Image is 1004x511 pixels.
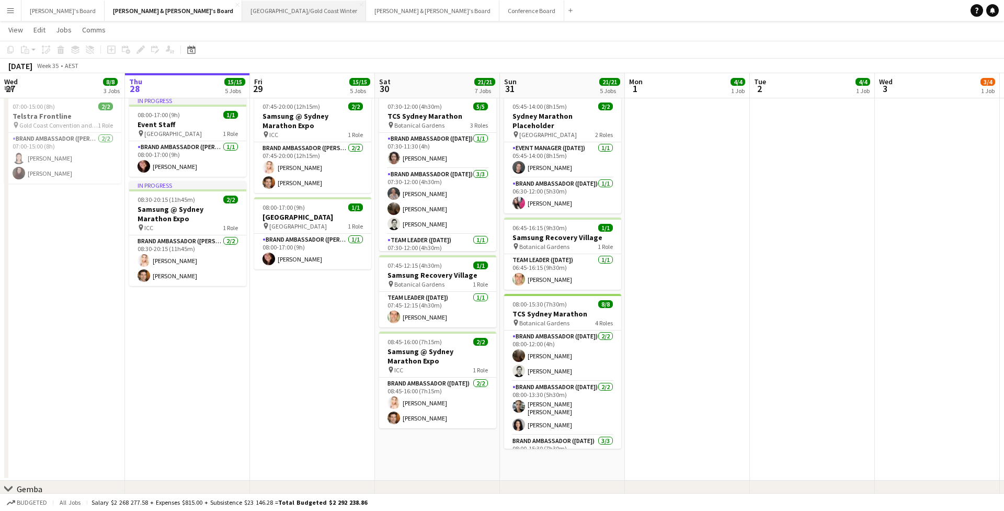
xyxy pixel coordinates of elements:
span: 4/4 [855,78,870,86]
span: Total Budgeted $2 292 238.86 [278,498,367,506]
span: 08:00-15:30 (7h30m) [512,300,567,308]
span: 4/4 [731,78,745,86]
span: Week 35 [35,62,61,70]
h3: Samsung @ Sydney Marathon Expo [254,111,371,130]
span: 08:00-17:00 (9h) [263,203,305,211]
button: [PERSON_NAME] & [PERSON_NAME]'s Board [105,1,242,21]
span: ICC [144,224,153,232]
span: 27 [3,83,18,95]
span: 30 [378,83,391,95]
h3: Samsung Recovery Village [504,233,621,242]
span: 1 Role [348,131,363,139]
button: Budgeted [5,497,49,508]
div: In progress [129,96,246,105]
div: 5 Jobs [600,87,620,95]
span: Botanical Gardens [394,280,444,288]
app-job-card: 08:00-15:30 (7h30m)8/8TCS Sydney Marathon Botanical Gardens4 RolesBrand Ambassador ([DATE])2/208:... [504,294,621,449]
span: Fri [254,77,263,86]
h3: TCS Sydney Marathon [379,111,496,121]
app-card-role: Brand Ambassador ([DATE])3/308:00-15:30 (7h30m) [504,435,621,501]
div: 1 Job [981,87,995,95]
span: 29 [253,83,263,95]
button: [PERSON_NAME] & [PERSON_NAME]'s Board [366,1,499,21]
h3: TCS Sydney Marathon [504,309,621,319]
span: 15/15 [349,78,370,86]
app-job-card: In progress08:30-20:15 (11h45m)2/2Samsung @ Sydney Marathon Expo ICC1 RoleBrand Ambassador ([PERS... [129,181,246,286]
button: Conference Board [499,1,564,21]
span: 21/21 [599,78,620,86]
span: 1 Role [473,280,488,288]
span: All jobs [58,498,83,506]
span: 1/1 [348,203,363,211]
h3: Telstra Frontline [4,111,121,121]
app-job-card: 07:00-15:00 (8h)2/2Telstra Frontline Gold Coast Convention and Exhibition Centre1 RoleBrand Ambas... [4,96,121,184]
span: Comms [82,25,106,35]
div: 1 Job [856,87,870,95]
span: ICC [394,366,403,374]
span: 07:45-12:15 (4h30m) [387,262,442,269]
a: Comms [78,23,110,37]
button: [GEOGRAPHIC_DATA]/Gold Coast Winter [242,1,366,21]
span: 07:45-20:00 (12h15m) [263,103,320,110]
span: 1 Role [223,224,238,232]
span: 3 Roles [470,121,488,129]
h3: Event Staff [129,120,246,129]
span: Botanical Gardens [519,319,569,327]
span: 15/15 [224,78,245,86]
div: Salary $2 268 277.58 + Expenses $815.00 + Subsistence $23 146.28 = [92,498,367,506]
div: 5 Jobs [225,87,245,95]
app-card-role: Brand Ambassador ([DATE])3/307:30-12:00 (4h30m)[PERSON_NAME][PERSON_NAME][PERSON_NAME] [379,168,496,234]
span: [GEOGRAPHIC_DATA] [144,130,202,138]
app-card-role: Team Leader ([DATE])1/107:30-12:00 (4h30m) [379,234,496,270]
h3: Samsung @ Sydney Marathon Expo [379,347,496,366]
span: 1 Role [98,121,113,129]
span: 8/8 [598,300,613,308]
app-card-role: Brand Ambassador ([PERSON_NAME])2/208:30-20:15 (11h45m)[PERSON_NAME][PERSON_NAME] [129,235,246,286]
span: 28 [128,83,142,95]
a: Edit [29,23,50,37]
app-job-card: 08:45-16:00 (7h15m)2/2Samsung @ Sydney Marathon Expo ICC1 RoleBrand Ambassador ([DATE])2/208:45-1... [379,332,496,428]
span: View [8,25,23,35]
span: 06:45-16:15 (9h30m) [512,224,567,232]
span: 08:45-16:00 (7h15m) [387,338,442,346]
div: In progress [129,181,246,189]
app-card-role: Brand Ambassador ([DATE])2/208:45-16:00 (7h15m)[PERSON_NAME][PERSON_NAME] [379,378,496,428]
a: View [4,23,27,37]
span: 8/8 [103,78,118,86]
span: 2/2 [598,103,613,110]
span: Wed [879,77,893,86]
app-card-role: Team Leader ([DATE])1/107:45-12:15 (4h30m)[PERSON_NAME] [379,292,496,327]
span: 1/1 [598,224,613,232]
div: Gemba [17,484,42,494]
h3: Sydney Marathon Placeholder [504,111,621,130]
span: Sat [379,77,391,86]
app-card-role: Brand Ambassador ([DATE])1/107:30-11:30 (4h)[PERSON_NAME] [379,133,496,168]
div: 05:45-14:00 (8h15m)2/2Sydney Marathon Placeholder [GEOGRAPHIC_DATA]2 RolesEvent Manager ([DATE])1... [504,96,621,213]
app-card-role: Brand Ambassador ([PERSON_NAME])1/108:00-17:00 (9h)[PERSON_NAME] [254,234,371,269]
h3: Samsung @ Sydney Marathon Expo [129,205,246,223]
span: 3 [877,83,893,95]
app-card-role: Brand Ambassador ([DATE])1/106:30-12:00 (5h30m)[PERSON_NAME] [504,178,621,213]
app-job-card: 07:45-12:15 (4h30m)1/1Samsung Recovery Village Botanical Gardens1 RoleTeam Leader ([DATE])1/107:4... [379,255,496,327]
app-card-role: Brand Ambassador ([PERSON_NAME])2/207:45-20:00 (12h15m)[PERSON_NAME][PERSON_NAME] [254,142,371,193]
span: 08:30-20:15 (11h45m) [138,196,195,203]
div: 3 Jobs [104,87,120,95]
app-job-card: 08:00-17:00 (9h)1/1[GEOGRAPHIC_DATA] [GEOGRAPHIC_DATA]1 RoleBrand Ambassador ([PERSON_NAME])1/108... [254,197,371,269]
app-job-card: 07:45-20:00 (12h15m)2/2Samsung @ Sydney Marathon Expo ICC1 RoleBrand Ambassador ([PERSON_NAME])2/... [254,96,371,193]
app-card-role: Brand Ambassador ([DATE])2/208:00-12:00 (4h)[PERSON_NAME][PERSON_NAME] [504,331,621,381]
div: 07:30-12:00 (4h30m)5/5TCS Sydney Marathon Botanical Gardens3 RolesBrand Ambassador ([DATE])1/107:... [379,96,496,251]
app-job-card: 06:45-16:15 (9h30m)1/1Samsung Recovery Village Botanical Gardens1 RoleTeam Leader ([DATE])1/106:4... [504,218,621,290]
span: 2/2 [473,338,488,346]
span: 3/4 [980,78,995,86]
span: Botanical Gardens [394,121,444,129]
span: ICC [269,131,278,139]
span: 1 [627,83,643,95]
span: 2/2 [223,196,238,203]
span: 2 Roles [595,131,613,139]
